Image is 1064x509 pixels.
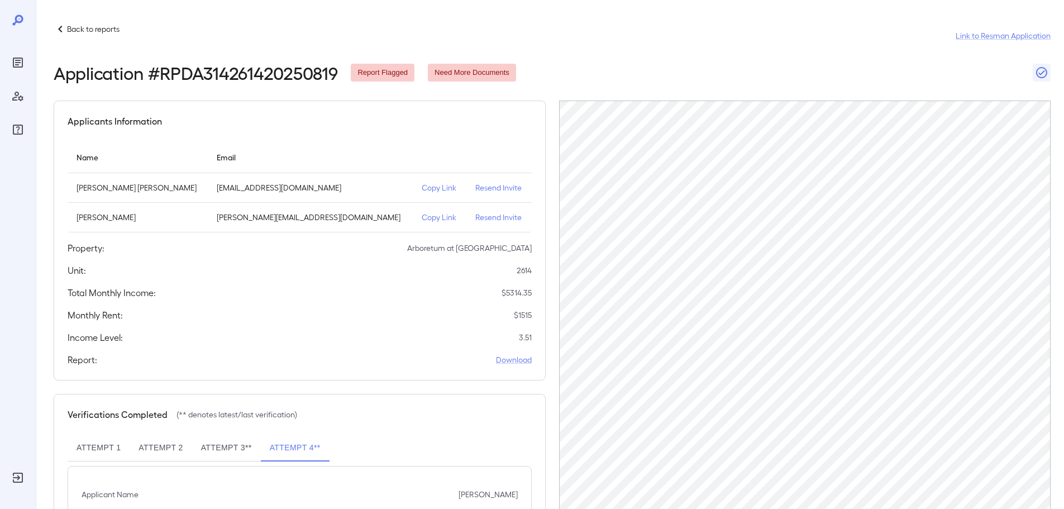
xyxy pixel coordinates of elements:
p: [PERSON_NAME] [77,212,199,223]
p: $ 1515 [514,310,532,321]
p: Resend Invite [475,212,523,223]
h5: Report: [68,353,97,367]
div: Manage Users [9,87,27,105]
div: FAQ [9,121,27,139]
p: Copy Link [422,212,457,223]
p: 2614 [517,265,532,276]
button: Attempt 2 [130,435,192,462]
h5: Applicants Information [68,115,162,128]
button: Attempt 1 [68,435,130,462]
button: Close Report [1033,64,1051,82]
button: Attempt 3** [192,435,261,462]
p: $ 5314.35 [502,287,532,298]
p: Copy Link [422,182,457,193]
span: Report Flagged [351,68,414,78]
a: Link to Resman Application [956,30,1051,41]
p: [PERSON_NAME] [PERSON_NAME] [77,182,199,193]
h5: Property: [68,241,104,255]
h5: Verifications Completed [68,408,168,421]
p: (** denotes latest/last verification) [176,409,297,420]
p: [PERSON_NAME] [459,489,518,500]
p: [EMAIL_ADDRESS][DOMAIN_NAME] [217,182,404,193]
h5: Unit: [68,264,86,277]
table: simple table [68,141,532,232]
h5: Total Monthly Income: [68,286,156,299]
h5: Income Level: [68,331,123,344]
th: Name [68,141,208,173]
th: Email [208,141,413,173]
p: Arboretum at [GEOGRAPHIC_DATA] [407,242,532,254]
div: Reports [9,54,27,72]
span: Need More Documents [428,68,516,78]
h2: Application # RPDA314261420250819 [54,63,337,83]
p: Back to reports [67,23,120,35]
p: Applicant Name [82,489,139,500]
p: Resend Invite [475,182,523,193]
h5: Monthly Rent: [68,308,123,322]
button: Attempt 4** [261,435,330,462]
p: 3.51 [519,332,532,343]
a: Download [496,354,532,365]
p: [PERSON_NAME][EMAIL_ADDRESS][DOMAIN_NAME] [217,212,404,223]
div: Log Out [9,469,27,487]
